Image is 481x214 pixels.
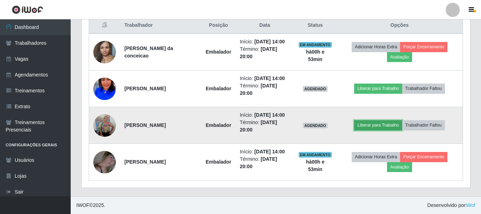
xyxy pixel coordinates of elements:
span: EM ANDAMENTO [299,42,332,48]
strong: há 00 h e 53 min [306,159,324,172]
button: Adicionar Horas Extra [352,152,400,162]
strong: [PERSON_NAME] [124,159,166,165]
button: Forçar Encerramento [400,42,447,52]
strong: Embalador [206,86,231,91]
li: Término: [240,119,289,134]
strong: há 00 h e 53 min [306,49,324,62]
strong: Embalador [206,122,231,128]
img: CoreUI Logo [12,5,43,14]
button: Avaliação [387,162,412,172]
span: AGENDADO [303,123,328,128]
li: Início: [240,75,289,82]
img: 1747678761678.jpeg [93,114,116,137]
img: 1736158930599.jpeg [93,64,116,113]
li: Início: [240,148,289,155]
strong: Embalador [206,49,231,55]
th: Opções [336,17,463,34]
span: IWOF [76,202,89,208]
strong: Embalador [206,159,231,165]
time: [DATE] 14:00 [254,149,285,154]
button: Trabalhador Faltou [402,120,445,130]
button: Liberar para Trabalho [354,84,402,93]
img: 1752311945610.jpeg [93,27,116,77]
a: iWof [465,202,475,208]
li: Início: [240,38,289,45]
span: EM ANDAMENTO [299,152,332,158]
li: Término: [240,155,289,170]
time: [DATE] 14:00 [254,75,285,81]
strong: [PERSON_NAME] [124,122,166,128]
th: Posição [201,17,235,34]
span: Desenvolvido por [427,202,475,209]
strong: [PERSON_NAME] [124,86,166,91]
strong: [PERSON_NAME] da conceicao [124,45,173,59]
time: [DATE] 14:00 [254,39,285,44]
th: Status [294,17,336,34]
button: Liberar para Trabalho [354,120,402,130]
time: [DATE] 14:00 [254,112,285,118]
button: Forçar Encerramento [400,152,447,162]
img: 1752005816142.jpeg [93,144,116,180]
button: Trabalhador Faltou [402,84,445,93]
li: Término: [240,82,289,97]
button: Adicionar Horas Extra [352,42,400,52]
span: © 2025 . [76,202,105,209]
button: Avaliação [387,52,412,62]
th: Trabalhador [120,17,201,34]
span: AGENDADO [303,86,328,92]
li: Término: [240,45,289,60]
li: Início: [240,111,289,119]
th: Data [235,17,294,34]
